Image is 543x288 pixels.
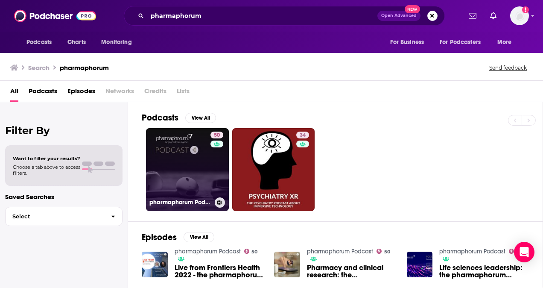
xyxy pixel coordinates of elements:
[440,36,481,48] span: For Podcasters
[296,132,309,138] a: 34
[5,193,123,201] p: Saved Searches
[390,36,424,48] span: For Business
[142,232,214,243] a: EpisodesView All
[142,112,178,123] h2: Podcasts
[67,36,86,48] span: Charts
[62,34,91,50] a: Charts
[13,156,80,162] span: Want to filter your results?
[26,36,52,48] span: Podcasts
[144,84,166,102] span: Credits
[149,199,211,206] h3: pharmaphorum Podcast
[142,252,168,278] img: Live from Frontiers Health 2022 - the pharmaphorum podcast
[10,84,18,102] a: All
[147,9,377,23] input: Search podcasts, credits, & more...
[514,242,534,262] div: Open Intercom Messenger
[510,6,529,25] span: Logged in as amanda.moss
[60,64,109,72] h3: pharmaphorum
[509,249,523,254] a: 50
[101,36,131,48] span: Monitoring
[510,6,529,25] img: User Profile
[491,34,523,50] button: open menu
[465,9,480,23] a: Show notifications dropdown
[124,6,445,26] div: Search podcasts, credits, & more...
[381,14,417,18] span: Open Advanced
[251,250,257,254] span: 50
[522,6,529,13] svg: Add a profile image
[5,207,123,226] button: Select
[377,249,390,254] a: 50
[510,6,529,25] button: Show profile menu
[497,36,512,48] span: More
[184,232,214,242] button: View All
[67,84,95,102] a: Episodes
[232,128,315,211] a: 34
[307,264,397,279] a: Pharmacy and clinical research: the pharmaphorum podcast
[105,84,134,102] span: Networks
[274,252,300,278] img: Pharmacy and clinical research: the pharmaphorum podcast
[28,64,50,72] h3: Search
[434,34,493,50] button: open menu
[210,132,223,138] a: 50
[142,232,177,243] h2: Episodes
[384,34,435,50] button: open menu
[439,264,529,279] a: Life sciences leadership: the pharmaphorum podcast
[6,214,104,219] span: Select
[175,248,241,255] a: pharmaphorum Podcast
[487,9,500,23] a: Show notifications dropdown
[377,11,420,21] button: Open AdvancedNew
[146,128,229,211] a: 50pharmaphorum Podcast
[487,64,529,71] button: Send feedback
[300,131,306,140] span: 34
[142,112,216,123] a: PodcastsView All
[13,164,80,176] span: Choose a tab above to access filters.
[14,8,96,24] img: Podchaser - Follow, Share and Rate Podcasts
[244,249,258,254] a: 50
[384,250,390,254] span: 50
[175,264,264,279] a: Live from Frontiers Health 2022 - the pharmaphorum podcast
[214,131,220,140] span: 50
[20,34,63,50] button: open menu
[439,248,505,255] a: pharmaphorum Podcast
[307,248,373,255] a: pharmaphorum Podcast
[405,5,420,13] span: New
[177,84,190,102] span: Lists
[5,124,123,137] h2: Filter By
[185,113,216,123] button: View All
[29,84,57,102] a: Podcasts
[95,34,143,50] button: open menu
[407,252,433,278] img: Life sciences leadership: the pharmaphorum podcast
